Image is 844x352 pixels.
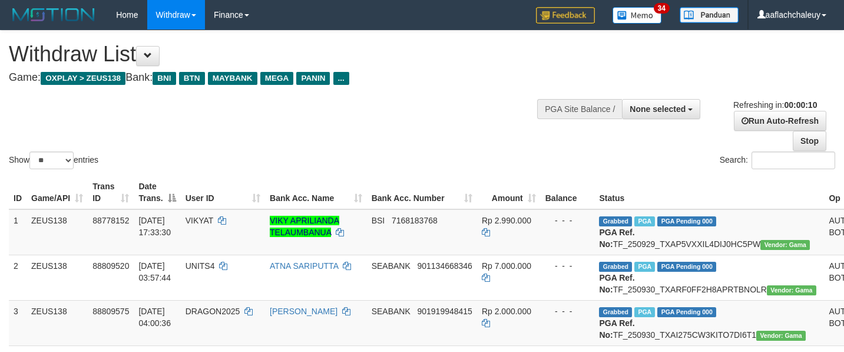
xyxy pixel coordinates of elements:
[372,216,385,225] span: BSI
[296,72,330,85] span: PANIN
[9,6,98,24] img: MOTION_logo.png
[92,307,129,316] span: 88809575
[756,331,806,341] span: Vendor URL: https://trx31.1velocity.biz
[634,307,655,317] span: Marked by aafkaynarin
[545,215,590,226] div: - - -
[9,152,98,169] label: Show entries
[599,262,632,272] span: Grabbed
[599,228,634,249] b: PGA Ref. No:
[657,307,716,317] span: PGA Pending
[27,176,88,209] th: Game/API: activate to sort column ascending
[545,305,590,317] div: - - -
[27,255,88,300] td: ZEUS138
[634,262,655,272] span: Marked by aafkaynarin
[599,318,634,340] b: PGA Ref. No:
[372,261,411,271] span: SEABANK
[186,307,240,316] span: DRAGON2025
[613,7,662,24] img: Button%20Memo.svg
[482,307,531,316] span: Rp 2.000.000
[752,152,835,169] input: Search:
[270,261,338,271] a: ATNA SARIPUTTA
[594,209,824,255] td: TF_250929_TXAP5VXXIL4DIJ0HC5PW
[599,216,632,226] span: Grabbed
[134,176,180,209] th: Date Trans.: activate to sort column descending
[767,285,816,295] span: Vendor URL: https://trx31.1velocity.biz
[536,7,595,24] img: Feedback.jpg
[186,216,213,225] span: VIKYAT
[181,176,265,209] th: User ID: activate to sort column ascending
[41,72,125,85] span: OXPLAY > ZEUS138
[594,255,824,300] td: TF_250930_TXARF0FF2H8APRTBNOLR
[9,300,27,346] td: 3
[599,307,632,317] span: Grabbed
[9,255,27,300] td: 2
[654,3,670,14] span: 34
[367,176,477,209] th: Bank Acc. Number: activate to sort column ascending
[9,72,551,84] h4: Game: Bank:
[138,261,171,282] span: [DATE] 03:57:44
[186,261,215,271] span: UNITS4
[599,273,634,294] b: PGA Ref. No:
[720,152,835,169] label: Search:
[270,216,339,237] a: VIKY APRILIANDA TELAUMBANUA
[541,176,595,209] th: Balance
[545,260,590,272] div: - - -
[482,216,531,225] span: Rp 2.990.000
[138,307,171,328] span: [DATE] 04:00:36
[622,99,700,119] button: None selected
[260,72,294,85] span: MEGA
[270,307,337,316] a: [PERSON_NAME]
[153,72,176,85] span: BNI
[27,300,88,346] td: ZEUS138
[29,152,74,169] select: Showentries
[793,131,826,151] a: Stop
[27,209,88,255] td: ZEUS138
[9,176,27,209] th: ID
[333,72,349,85] span: ...
[657,262,716,272] span: PGA Pending
[417,307,472,316] span: Copy 901919948415 to clipboard
[760,240,810,250] span: Vendor URL: https://trx31.1velocity.biz
[734,111,826,131] a: Run Auto-Refresh
[392,216,438,225] span: Copy 7168183768 to clipboard
[208,72,257,85] span: MAYBANK
[784,100,817,110] strong: 00:00:10
[372,307,411,316] span: SEABANK
[9,42,551,66] h1: Withdraw List
[482,261,531,271] span: Rp 7.000.000
[537,99,622,119] div: PGA Site Balance /
[138,216,171,237] span: [DATE] 17:33:30
[594,300,824,346] td: TF_250930_TXAI275CW3KITO7DI6T1
[657,216,716,226] span: PGA Pending
[630,104,686,114] span: None selected
[417,261,472,271] span: Copy 901134668346 to clipboard
[477,176,541,209] th: Amount: activate to sort column ascending
[594,176,824,209] th: Status
[265,176,367,209] th: Bank Acc. Name: activate to sort column ascending
[92,216,129,225] span: 88778152
[179,72,205,85] span: BTN
[88,176,134,209] th: Trans ID: activate to sort column ascending
[680,7,739,23] img: panduan.png
[9,209,27,255] td: 1
[634,216,655,226] span: Marked by aafchomsokheang
[92,261,129,271] span: 88809520
[733,100,817,110] span: Refreshing in:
